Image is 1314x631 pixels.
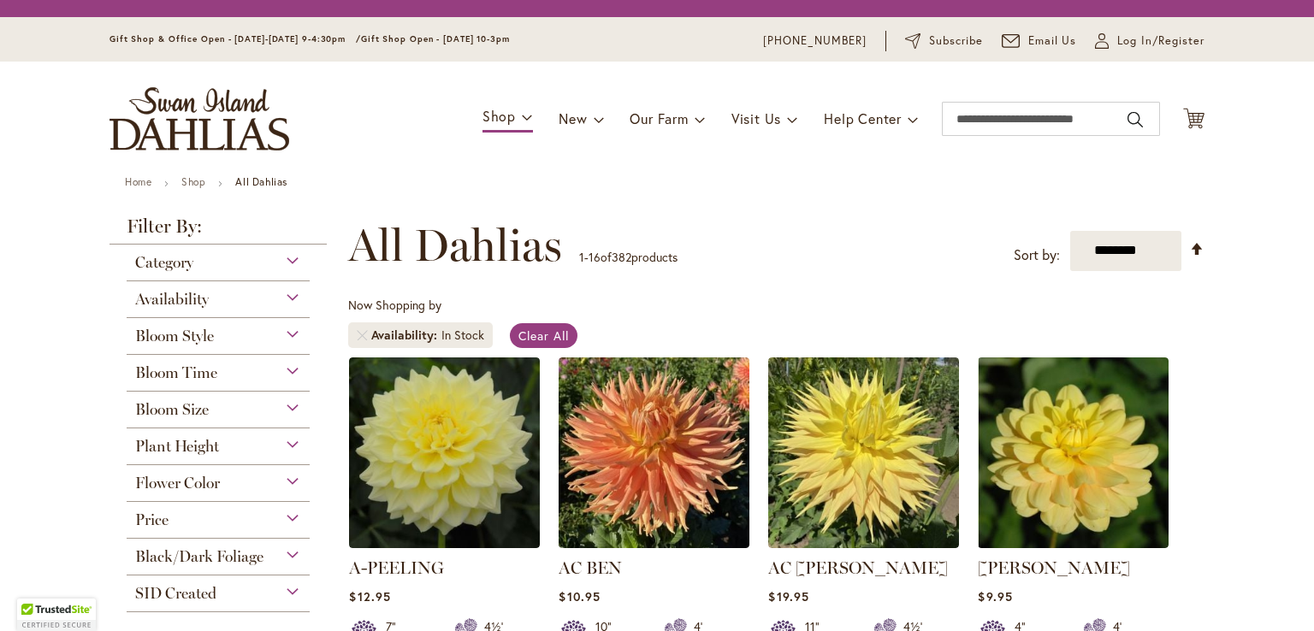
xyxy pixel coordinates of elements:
iframe: Launch Accessibility Center [13,570,61,618]
span: Category [135,253,193,272]
a: Home [125,175,151,188]
a: Shop [181,175,205,188]
span: Email Us [1028,32,1077,50]
p: - of products [579,244,678,271]
span: New [559,109,587,127]
label: Sort by: [1014,239,1060,271]
span: $12.95 [349,588,390,604]
span: 1 [579,249,584,265]
a: AHOY MATEY [978,535,1169,551]
span: Availability [371,327,441,344]
span: Now Shopping by [348,297,441,313]
span: Visit Us [731,109,781,127]
span: Bloom Time [135,363,217,382]
span: Subscribe [929,32,983,50]
a: AC Jeri [768,535,959,551]
strong: All Dahlias [235,175,287,188]
span: Our Farm [630,109,688,127]
a: AC BEN [559,557,622,578]
img: AHOY MATEY [978,357,1169,548]
span: Log In/Register [1117,32,1204,50]
a: A-Peeling [349,535,540,551]
img: AC BEN [559,357,749,548]
span: Availability [135,290,209,309]
span: 16 [589,249,601,265]
img: AC Jeri [768,357,959,548]
button: Search [1128,106,1143,133]
span: Black/Dark Foliage [135,547,263,566]
a: Email Us [1002,32,1077,50]
span: $9.95 [978,588,1012,604]
a: store logo [109,87,289,150]
span: Shop [482,107,516,125]
span: Bloom Size [135,400,209,419]
img: A-Peeling [349,357,540,548]
span: Plant Height [135,437,219,456]
a: AC BEN [559,535,749,551]
span: Flower Color [135,474,220,492]
span: Clear All [518,327,569,344]
a: [PERSON_NAME] [978,557,1130,578]
span: Price [135,510,169,529]
div: In Stock [441,327,484,344]
span: $19.95 [768,588,808,604]
span: All Dahlias [348,220,562,271]
span: $10.95 [559,588,600,604]
a: Log In/Register [1095,32,1204,50]
a: Subscribe [905,32,983,50]
a: A-PEELING [349,557,444,578]
a: [PHONE_NUMBER] [763,32,867,50]
span: Help Center [824,109,902,127]
a: Clear All [510,323,577,348]
span: Bloom Style [135,327,214,345]
strong: Filter By: [109,217,327,245]
a: Remove Availability In Stock [357,330,367,340]
span: 382 [612,249,631,265]
span: Gift Shop & Office Open - [DATE]-[DATE] 9-4:30pm / [109,33,361,44]
span: SID Created [135,584,216,603]
a: AC [PERSON_NAME] [768,557,948,578]
span: Gift Shop Open - [DATE] 10-3pm [361,33,510,44]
